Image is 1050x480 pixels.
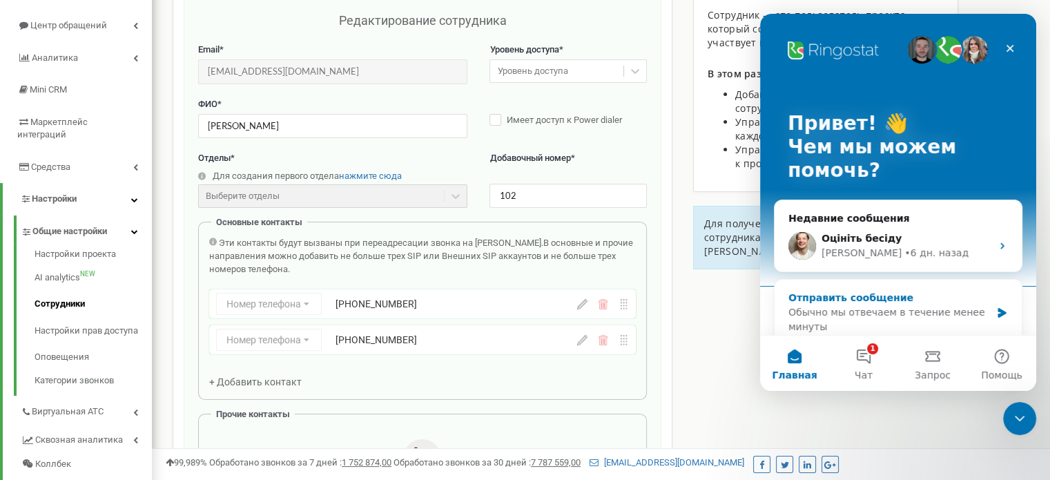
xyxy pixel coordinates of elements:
span: Для создания первого отдела [213,171,339,181]
a: [EMAIL_ADDRESS][DOMAIN_NAME] [590,457,744,468]
span: Средства [31,162,70,172]
span: Аналитика [32,52,78,63]
a: Настройки [3,183,152,215]
span: Отделы [198,153,231,163]
span: Управлять SIP аккаунтами и номерами каждого сотрудника; [735,115,929,142]
u: 1 752 874,00 [342,457,391,468]
a: AI analyticsNEW [35,265,152,291]
span: Сквозная аналитика [35,434,123,447]
span: Управлять правами доступа сотрудников к проекту. [735,143,942,170]
span: 99,989% [166,457,207,468]
span: В основные и прочие направления можно добавить не больше трех SIP или Внешних SIP аккаунтов и не ... [209,238,633,273]
span: Настройки [32,193,77,204]
a: Виртуальная АТС [21,396,152,424]
a: Настройки проекта [35,248,152,265]
div: Номер телефона[PHONE_NUMBER] [209,325,636,354]
span: Виртуальная АТС [32,405,104,419]
iframe: Intercom live chat [760,14,1036,391]
div: Уровень доступа [497,65,567,78]
a: Сотрудники [35,291,152,318]
a: Оповещения [35,344,152,371]
span: Коллбек [35,458,71,471]
span: Общие настройки [32,225,107,238]
a: нажмите сюда [339,171,402,181]
span: Основные контакты [216,217,302,227]
a: Общие настройки [21,215,152,244]
a: Коллбек [21,452,152,477]
input: Введите Email [198,59,467,84]
span: В этом разделе у вас есть возможность: [708,67,912,80]
span: Эти контакты будут вызваны при переадресации звонка на [PERSON_NAME]. [219,238,543,248]
span: Добавочный номер [489,153,570,163]
div: [PHONE_NUMBER] [336,333,546,347]
span: Сотрудник — это пользователь проекта, который совершает и принимает вызовы и участвует в интеграц... [708,8,924,49]
a: Категории звонков [35,371,152,387]
span: Прочие контакты [216,409,290,419]
span: Маркетплейс интеграций [17,117,88,140]
div: [PHONE_NUMBER] [336,297,546,311]
span: Email [198,44,220,55]
span: ФИО [198,99,217,109]
span: Обработано звонков за 30 дней : [393,457,581,468]
span: + Добавить контакт [209,376,302,387]
span: Имеет доступ к Power dialer [507,115,622,125]
span: Обработано звонков за 7 дней : [209,457,391,468]
div: Номер телефона[PHONE_NUMBER] [209,289,636,318]
span: Для получения инструкции по управлению сотрудниками проекта перейдите [PERSON_NAME] [704,217,921,258]
iframe: Intercom live chat [1003,402,1036,435]
span: Центр обращений [30,20,107,30]
a: Сквозная аналитика [21,424,152,452]
span: Mini CRM [30,84,67,95]
input: Укажите добавочный номер [489,184,646,208]
u: 7 787 559,00 [531,457,581,468]
a: Настройки прав доступа [35,318,152,345]
span: Добавлять, редактировать и удалять сотрудников проекта; [735,88,919,115]
span: Уровень доступа [489,44,558,55]
input: Введите ФИО [198,114,467,138]
span: Редактирование сотрудника [338,13,506,28]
